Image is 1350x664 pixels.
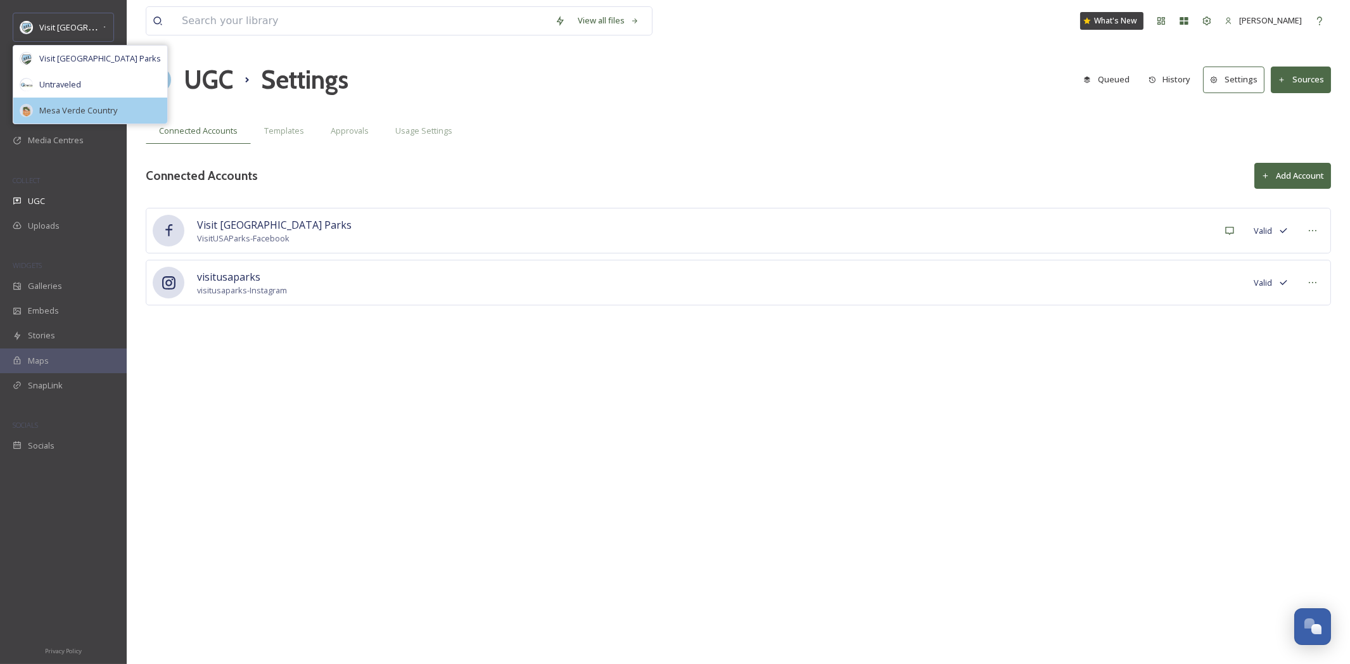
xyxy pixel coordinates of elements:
span: SOCIALS [13,420,38,430]
span: Media Centres [28,134,84,146]
span: Templates [264,125,304,137]
span: COLLECT [13,176,40,185]
input: Search your library [175,7,549,35]
span: VisitUSAParks - Facebook [197,233,352,245]
a: Privacy Policy [45,642,82,658]
span: Galleries [28,280,62,292]
img: MVC%20SnapSea%20logo%20%281%29.png [20,105,33,117]
button: Open Chat [1294,608,1331,645]
span: Valid [1254,277,1272,289]
span: Valid [1254,225,1272,237]
span: WIDGETS [13,260,42,270]
span: Stories [28,329,55,342]
h1: Settings [261,61,348,99]
a: [PERSON_NAME] [1218,8,1308,33]
button: Settings [1203,67,1264,93]
img: download.png [20,53,33,65]
span: visitusaparks - Instagram [197,284,287,297]
a: UGC [184,61,233,99]
span: Visit [GEOGRAPHIC_DATA] Parks [197,217,352,233]
span: visitusaparks [197,269,287,284]
a: Queued [1077,67,1142,92]
span: Visit [GEOGRAPHIC_DATA] Parks [39,53,161,65]
span: Approvals [331,125,369,137]
span: SnapLink [28,380,63,392]
a: History [1142,67,1204,92]
h3: Connected Accounts [146,167,258,185]
img: download.png [20,21,33,34]
button: Add Account [1254,163,1331,189]
span: Socials [28,440,54,452]
span: Connected Accounts [159,125,238,137]
span: Embeds [28,305,59,317]
span: [PERSON_NAME] [1239,15,1302,26]
span: Privacy Policy [45,647,82,655]
span: UGC [28,195,45,207]
a: View all files [571,8,646,33]
a: Settings [1203,67,1271,93]
img: Untitled%20design.png [20,79,33,91]
span: Visit [GEOGRAPHIC_DATA] Parks [39,21,161,33]
span: Usage Settings [395,125,452,137]
span: Untraveled [39,79,81,91]
span: Mesa Verde Country [39,105,117,117]
span: Uploads [28,220,60,232]
a: What's New [1080,12,1143,30]
button: Queued [1077,67,1136,92]
button: History [1142,67,1197,92]
span: Maps [28,355,49,367]
button: Sources [1271,67,1331,93]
